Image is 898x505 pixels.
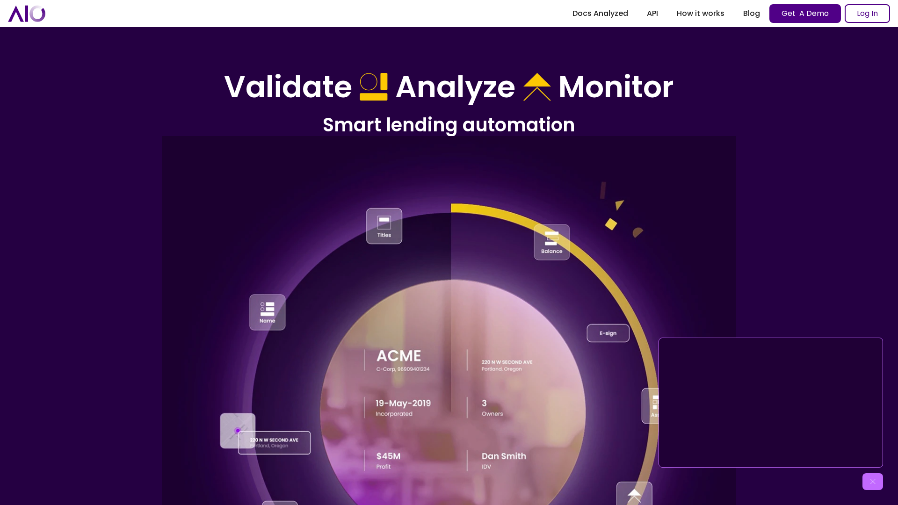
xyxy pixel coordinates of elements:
a: Get A Demo [769,4,841,23]
a: Blog [734,5,769,22]
a: home [8,5,45,22]
h1: Validate [224,69,352,105]
h2: Smart lending automation [182,113,716,137]
a: Log In [845,4,890,23]
a: How it works [667,5,734,22]
a: API [637,5,667,22]
h1: Analyze [395,69,515,105]
h1: Monitor [558,69,674,105]
a: Docs Analyzed [563,5,637,22]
